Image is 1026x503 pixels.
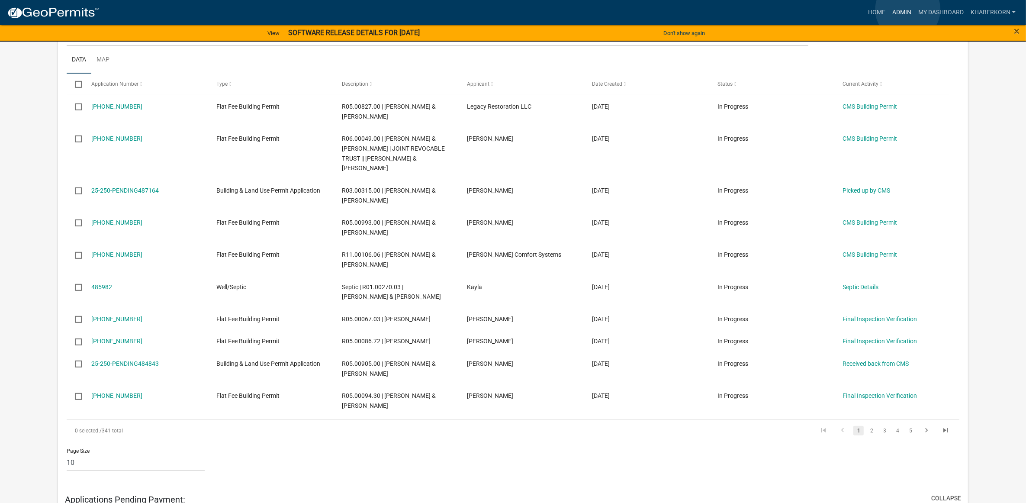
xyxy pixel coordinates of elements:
span: 10/02/2025 [592,187,610,194]
datatable-header-cell: Current Activity [834,74,959,94]
button: collapse [931,494,961,503]
datatable-header-cell: Description [334,74,459,94]
a: Septic Details [843,284,878,290]
a: [PHONE_NUMBER] [91,103,142,110]
datatable-header-cell: Applicant [459,74,584,94]
span: Joe Schwen [467,187,513,194]
a: go to last page [937,426,954,435]
a: [PHONE_NUMBER] [91,392,142,399]
a: 485982 [91,284,112,290]
a: CMS Building Permit [843,103,897,110]
span: In Progress [717,392,748,399]
span: Haley Comfort Systems [467,251,561,258]
span: Flat Fee Building Permit [216,103,280,110]
span: Septic | R01.00270.03 | MICHAL S & ALYSON D ALBERS [342,284,441,300]
span: 10/02/2025 [592,135,610,142]
span: In Progress [717,135,748,142]
span: R05.00993.00 | KEVIN L & CYNTHIA J FUERSTNEAU [342,219,436,236]
span: × [1014,25,1020,37]
span: Building & Land Use Permit Application [216,187,320,194]
a: go to previous page [834,426,851,435]
a: [PHONE_NUMBER] [91,251,142,258]
li: page 1 [852,423,865,438]
span: In Progress [717,284,748,290]
span: Kayla [467,284,482,290]
span: 09/26/2025 [592,392,610,399]
span: In Progress [717,219,748,226]
span: In Progress [717,103,748,110]
a: khaberkorn [967,4,1019,21]
span: Troy Stock [467,219,513,226]
span: R05.00094.30 | MICHAEL G & DAWN R NELSON [342,392,436,409]
a: Picked up by CMS [843,187,890,194]
span: 09/29/2025 [592,338,610,345]
span: Charles Moser [467,360,513,367]
li: page 5 [904,423,917,438]
span: Flat Fee Building Permit [216,316,280,322]
li: page 3 [878,423,891,438]
span: Flat Fee Building Permit [216,338,280,345]
a: 5 [905,426,916,435]
span: Well/Septic [216,284,246,290]
span: 10/02/2025 [592,103,610,110]
a: Data [67,46,91,74]
a: [PHONE_NUMBER] [91,135,142,142]
span: Current Activity [843,81,878,87]
span: 09/30/2025 [592,284,610,290]
span: 0 selected / [75,428,102,434]
span: R05.00905.00 | CHARLES J & DOLORES A MOSER [342,360,436,377]
span: R05.00067.03 | JEFFREY J JACOBSON [342,316,431,322]
li: page 4 [891,423,904,438]
datatable-header-cell: Date Created [584,74,709,94]
a: Final Inspection Verification [843,338,917,345]
a: 3 [879,426,890,435]
a: Admin [889,4,915,21]
span: 09/29/2025 [592,316,610,322]
button: Don't show again [660,26,708,40]
datatable-header-cell: Select [67,74,83,94]
a: Final Inspection Verification [843,316,917,322]
a: 1 [853,426,864,435]
div: 341 total [67,420,421,442]
strong: SOFTWARE RELEASE DETAILS FOR [DATE] [288,29,420,37]
span: Legacy Restoration LLC [467,103,531,110]
li: page 2 [865,423,878,438]
span: Skya Jandt [467,135,513,142]
a: 25-250-PENDING484843 [91,360,159,367]
span: In Progress [717,338,748,345]
span: Date Created [592,81,623,87]
span: In Progress [717,187,748,194]
a: [PHONE_NUMBER] [91,338,142,345]
span: Flat Fee Building Permit [216,135,280,142]
span: R05.00827.00 | JOHN C JR & JACKLYN F HEINS [342,103,436,120]
span: Geoff Christensen [467,392,513,399]
a: My Dashboard [915,4,967,21]
span: 10/01/2025 [592,251,610,258]
span: Status [717,81,733,87]
a: 2 [866,426,877,435]
span: Flat Fee Building Permit [216,251,280,258]
a: go to first page [815,426,832,435]
span: Joe Fitch [467,316,513,322]
datatable-header-cell: Status [709,74,834,94]
span: Applicant [467,81,489,87]
a: CMS Building Permit [843,251,897,258]
span: In Progress [717,251,748,258]
a: Received back from CMS [843,360,909,367]
span: 10/01/2025 [592,219,610,226]
datatable-header-cell: Type [208,74,333,94]
span: Flat Fee Building Permit [216,392,280,399]
a: CMS Building Permit [843,219,897,226]
span: Application Number [91,81,138,87]
span: Flat Fee Building Permit [216,219,280,226]
span: Description [342,81,368,87]
span: Josie [467,338,513,345]
a: [PHONE_NUMBER] [91,219,142,226]
a: 25-250-PENDING487164 [91,187,159,194]
span: Type [216,81,228,87]
a: [PHONE_NUMBER] [91,316,142,322]
datatable-header-cell: Application Number [83,74,208,94]
a: View [264,26,283,40]
span: R03.00315.00 | JOSEPH & REBECCA W SCHWEN [342,187,436,204]
span: R11.00106.06 | RICHARD & VALERIE MAHONEY [342,251,436,268]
